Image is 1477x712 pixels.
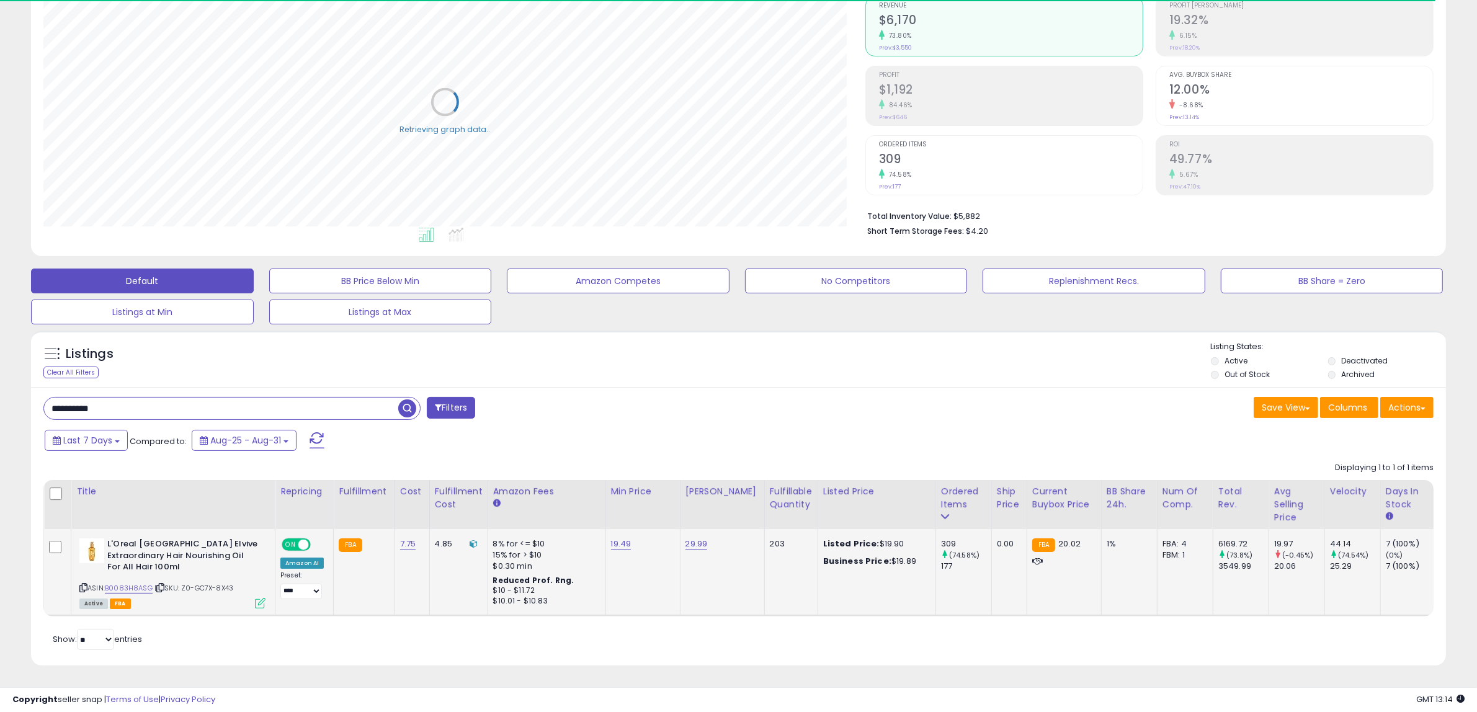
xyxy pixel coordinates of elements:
[79,538,266,607] div: ASIN:
[611,485,675,498] div: Min Price
[879,2,1143,9] span: Revenue
[1169,13,1433,30] h2: 19.32%
[435,485,483,511] div: Fulfillment Cost
[941,485,986,511] div: Ordered Items
[63,434,112,447] span: Last 7 Days
[823,538,926,550] div: $19.90
[400,538,416,550] a: 7.75
[280,571,324,599] div: Preset:
[1328,401,1367,414] span: Columns
[1169,44,1200,51] small: Prev: 18.20%
[507,269,730,293] button: Amazon Competes
[79,538,104,563] img: 31L68KbeLpL._SL40_.jpg
[1169,141,1433,148] span: ROI
[1175,100,1203,110] small: -8.68%
[76,485,270,498] div: Title
[1107,538,1148,550] div: 1%
[43,367,99,378] div: Clear All Filters
[1169,183,1200,190] small: Prev: 47.10%
[1218,485,1264,511] div: Total Rev.
[879,141,1143,148] span: Ordered Items
[1162,550,1203,561] div: FBM: 1
[611,538,631,550] a: 19.49
[107,538,258,576] b: L'Oreal [GEOGRAPHIC_DATA] Elvive Extraordinary Hair Nourishing Oil For All Hair 100ml
[1175,31,1197,40] small: 6.15%
[399,123,490,135] div: Retrieving graph data..
[427,397,475,419] button: Filters
[45,430,128,451] button: Last 7 Days
[283,540,298,550] span: ON
[161,693,215,705] a: Privacy Policy
[1211,341,1446,353] p: Listing States:
[1416,693,1465,705] span: 2025-09-8 13:14 GMT
[879,13,1143,30] h2: $6,170
[339,538,362,552] small: FBA
[1342,369,1375,380] label: Archived
[1169,82,1433,99] h2: 12.00%
[280,485,328,498] div: Repricing
[1162,538,1203,550] div: FBA: 4
[879,183,901,190] small: Prev: 177
[1335,462,1434,474] div: Displaying 1 to 1 of 1 items
[400,485,424,498] div: Cost
[493,498,501,509] small: Amazon Fees.
[1274,561,1324,572] div: 20.06
[823,555,891,567] b: Business Price:
[685,485,759,498] div: [PERSON_NAME]
[1032,538,1055,552] small: FBA
[1320,397,1378,418] button: Columns
[493,585,596,596] div: $10 - $11.72
[770,485,813,511] div: Fulfillable Quantity
[879,113,907,121] small: Prev: $646
[997,485,1022,511] div: Ship Price
[339,485,389,498] div: Fulfillment
[1169,72,1433,79] span: Avg. Buybox Share
[685,538,708,550] a: 29.99
[1225,355,1247,366] label: Active
[66,345,114,363] h5: Listings
[941,538,991,550] div: 309
[106,693,159,705] a: Terms of Use
[12,693,58,705] strong: Copyright
[493,550,596,561] div: 15% for > $10
[1221,269,1444,293] button: BB Share = Zero
[885,170,912,179] small: 74.58%
[269,269,492,293] button: BB Price Below Min
[823,556,926,567] div: $19.89
[493,485,600,498] div: Amazon Fees
[966,225,988,237] span: $4.20
[110,599,131,609] span: FBA
[309,540,329,550] span: OFF
[867,226,964,236] b: Short Term Storage Fees:
[1274,485,1319,524] div: Avg Selling Price
[210,434,281,447] span: Aug-25 - Aug-31
[867,208,1424,223] li: $5,882
[1342,355,1388,366] label: Deactivated
[493,596,596,607] div: $10.01 - $10.83
[192,430,297,451] button: Aug-25 - Aug-31
[1032,485,1096,511] div: Current Buybox Price
[493,575,574,585] b: Reduced Prof. Rng.
[1254,397,1318,418] button: Save View
[1330,538,1380,550] div: 44.14
[53,633,142,645] span: Show: entries
[941,561,991,572] div: 177
[493,561,596,572] div: $0.30 min
[493,538,596,550] div: 8% for <= $10
[1225,369,1270,380] label: Out of Stock
[885,31,912,40] small: 73.80%
[105,583,153,594] a: B0083H8ASG
[745,269,968,293] button: No Competitors
[1330,561,1380,572] div: 25.29
[154,583,233,593] span: | SKU: Z0-GC7X-8X43
[879,152,1143,169] h2: 309
[1274,538,1324,550] div: 19.97
[1169,152,1433,169] h2: 49.77%
[879,72,1143,79] span: Profit
[885,100,913,110] small: 84.46%
[983,269,1205,293] button: Replenishment Recs.
[1386,485,1431,511] div: Days In Stock
[1330,485,1375,498] div: Velocity
[1162,485,1208,511] div: Num of Comp.
[1218,561,1269,572] div: 3549.99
